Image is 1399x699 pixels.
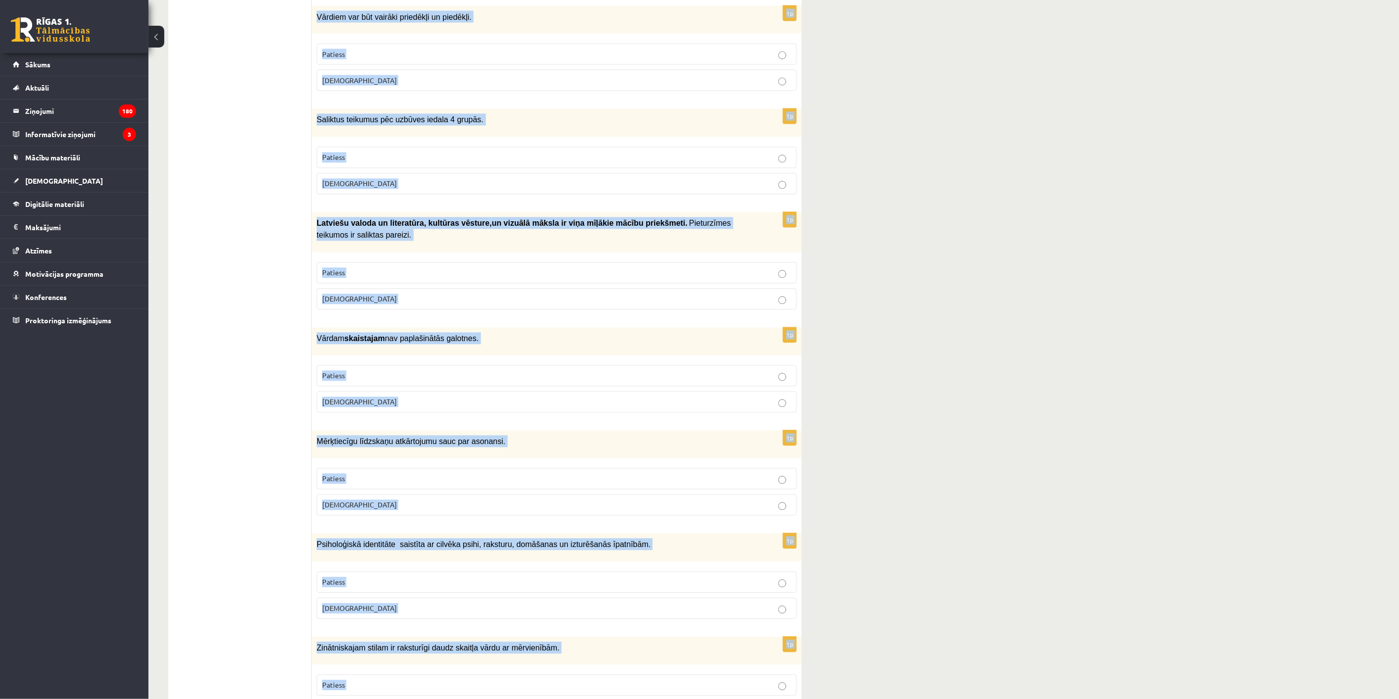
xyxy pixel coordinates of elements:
p: 1p [783,430,797,446]
span: Patiess [322,153,345,162]
span: Psiholoģiskā identitāte saistīta ar cilvēka psihi, raksturu, domāšanas un izturēšanās īpatnībām. [317,541,651,549]
span: Zinātniskajam stilam ir raksturīgi daudz skaitļa vārdu ar mērvienībām. [317,644,560,652]
input: Patiess [778,476,786,484]
p: 1p [783,5,797,21]
i: 3 [123,128,136,141]
legend: Ziņojumi [25,100,136,122]
legend: Maksājumi [25,216,136,239]
span: Saliktus teikumus pēc uzbūves iedala 4 grupās. [317,116,483,124]
span: Latviešu valoda un literatūra, kultūras vēsture [317,219,489,228]
a: Maksājumi [13,216,136,239]
input: Patiess [778,270,786,278]
span: [DEMOGRAPHIC_DATA] [322,500,397,509]
b: skaistajam [344,335,385,343]
p: 1p [783,108,797,124]
input: [DEMOGRAPHIC_DATA] [778,181,786,189]
a: Konferences [13,286,136,308]
a: Sākums [13,53,136,76]
input: [DEMOGRAPHIC_DATA] [778,502,786,510]
a: Proktoringa izmēģinājums [13,309,136,332]
span: Motivācijas programma [25,269,103,278]
input: Patiess [778,51,786,59]
input: [DEMOGRAPHIC_DATA] [778,78,786,86]
span: Konferences [25,293,67,301]
span: [DEMOGRAPHIC_DATA] [322,179,397,188]
input: [DEMOGRAPHIC_DATA] [778,606,786,614]
input: [DEMOGRAPHIC_DATA] [778,399,786,407]
a: Motivācijas programma [13,262,136,285]
legend: Informatīvie ziņojumi [25,123,136,146]
span: , [489,219,491,228]
span: [DEMOGRAPHIC_DATA] [322,604,397,613]
span: Vārdiem var būt vairāki priedēkļi un piedēkļi. [317,13,472,21]
a: Mācību materiāli [13,146,136,169]
input: Patiess [778,683,786,691]
p: 1p [783,533,797,549]
a: Atzīmes [13,239,136,262]
span: un vizuālā māksla ir viņa mīļākie mācību priekšmeti. [492,219,688,228]
span: [DEMOGRAPHIC_DATA] [322,76,397,85]
a: Informatīvie ziņojumi3 [13,123,136,146]
i: 180 [119,104,136,118]
a: Digitālie materiāli [13,193,136,215]
span: Patiess [322,50,345,58]
p: 1p [783,637,797,652]
a: Rīgas 1. Tālmācības vidusskola [11,17,90,42]
span: Digitālie materiāli [25,200,84,208]
a: Aktuāli [13,76,136,99]
input: Patiess [778,155,786,163]
a: Ziņojumi180 [13,100,136,122]
p: 1p [783,327,797,343]
span: Patiess [322,371,345,380]
input: [DEMOGRAPHIC_DATA] [778,297,786,304]
span: [DEMOGRAPHIC_DATA] [322,295,397,303]
span: Aktuāli [25,83,49,92]
span: Proktoringa izmēģinājums [25,316,111,325]
span: Sākums [25,60,50,69]
span: Mācību materiāli [25,153,80,162]
span: [DEMOGRAPHIC_DATA] [25,176,103,185]
input: Patiess [778,580,786,588]
span: [DEMOGRAPHIC_DATA] [322,398,397,406]
p: 1p [783,212,797,228]
input: Patiess [778,373,786,381]
span: Patiess [322,474,345,483]
span: Patiess [322,681,345,690]
span: Vārdam nav paplašinātās galotnes. [317,335,479,343]
span: Patiess [322,268,345,277]
span: Patiess [322,578,345,587]
span: Mērķtiecīgu līdzskaņu atkārtojumu sauc par asonansi. [317,438,506,446]
span: Atzīmes [25,246,52,255]
a: [DEMOGRAPHIC_DATA] [13,169,136,192]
